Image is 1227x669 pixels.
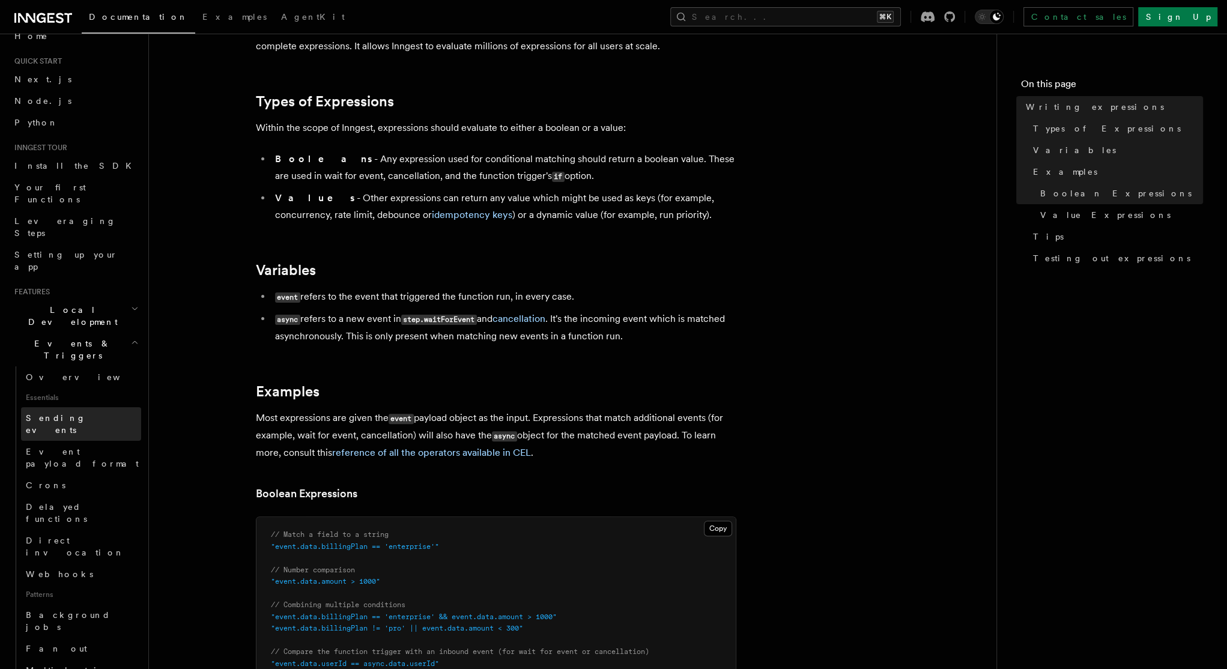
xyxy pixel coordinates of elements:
[10,299,141,333] button: Local Development
[10,143,67,153] span: Inngest tour
[271,190,736,223] li: - Other expressions can return any value which might be used as keys (for example, concurrency, r...
[275,192,357,204] strong: Values
[1028,118,1203,139] a: Types of Expressions
[14,216,116,238] span: Leveraging Steps
[332,447,531,458] a: reference of all the operators available in CEL
[82,4,195,34] a: Documentation
[256,410,736,461] p: Most expressions are given the payload object as the input. Expressions that match additional eve...
[1040,209,1171,221] span: Value Expressions
[21,496,141,530] a: Delayed functions
[14,118,58,127] span: Python
[975,10,1004,24] button: Toggle dark mode
[10,244,141,277] a: Setting up your app
[1035,204,1203,226] a: Value Expressions
[1035,183,1203,204] a: Boolean Expressions
[26,569,93,579] span: Webhooks
[552,172,565,182] code: if
[1028,226,1203,247] a: Tips
[21,474,141,496] a: Crons
[1033,252,1190,264] span: Testing out expressions
[14,250,118,271] span: Setting up your app
[271,613,557,621] span: "event.data.billingPlan == 'enterprise' && event.data.amount > 1000"
[195,4,274,32] a: Examples
[10,56,62,66] span: Quick start
[21,604,141,638] a: Background jobs
[401,315,477,325] code: step.waitForEvent
[1040,187,1192,199] span: Boolean Expressions
[10,287,50,297] span: Features
[26,413,86,435] span: Sending events
[26,372,150,382] span: Overview
[26,447,139,468] span: Event payload format
[1033,123,1181,135] span: Types of Expressions
[271,659,439,668] span: "event.data.userId == async.data.userId"
[21,407,141,441] a: Sending events
[26,644,87,653] span: Fan out
[271,542,439,551] span: "event.data.billingPlan == 'enterprise'"
[271,577,380,586] span: "event.data.amount > 1000"
[21,585,141,604] span: Patterns
[1033,166,1097,178] span: Examples
[877,11,894,23] kbd: ⌘K
[21,366,141,388] a: Overview
[21,563,141,585] a: Webhooks
[389,414,414,424] code: event
[21,530,141,563] a: Direct invocation
[1033,231,1064,243] span: Tips
[274,4,352,32] a: AgentKit
[432,209,512,220] a: idempotency keys
[492,431,517,441] code: async
[10,333,141,366] button: Events & Triggers
[275,315,300,325] code: async
[1021,96,1203,118] a: Writing expressions
[1023,7,1133,26] a: Contact sales
[271,624,523,632] span: "event.data.billingPlan != 'pro' || event.data.amount < 300"
[704,521,732,536] button: Copy
[14,96,71,106] span: Node.js
[281,12,345,22] span: AgentKit
[89,12,188,22] span: Documentation
[1021,77,1203,96] h4: On this page
[492,313,545,324] a: cancellation
[256,485,357,502] a: Boolean Expressions
[271,601,405,609] span: // Combining multiple conditions
[271,151,736,185] li: - Any expression used for conditional matching should return a boolean value. These are used in w...
[256,120,736,136] p: Within the scope of Inngest, expressions should evaluate to either a boolean or a value:
[256,262,316,279] a: Variables
[10,304,131,328] span: Local Development
[10,155,141,177] a: Install the SDK
[10,210,141,244] a: Leveraging Steps
[1026,101,1164,113] span: Writing expressions
[271,310,736,345] li: refers to a new event in and . It's the incoming event which is matched asynchronously. This is o...
[26,502,87,524] span: Delayed functions
[271,647,649,656] span: // Compare the function trigger with an inbound event (for wait for event or cancellation)
[10,112,141,133] a: Python
[21,441,141,474] a: Event payload format
[21,638,141,659] a: Fan out
[10,25,141,47] a: Home
[1028,247,1203,269] a: Testing out expressions
[1028,139,1203,161] a: Variables
[26,610,111,632] span: Background jobs
[256,21,736,55] p: All expressions are defined using the . CEL offers simple, fast, non-turing complete expressions....
[202,12,267,22] span: Examples
[271,288,736,306] li: refers to the event that triggered the function run, in every case.
[21,388,141,407] span: Essentials
[14,30,48,42] span: Home
[256,383,320,400] a: Examples
[1138,7,1217,26] a: Sign Up
[256,93,394,110] a: Types of Expressions
[1033,144,1116,156] span: Variables
[670,7,901,26] button: Search...⌘K
[271,566,355,574] span: // Number comparison
[26,480,65,490] span: Crons
[26,536,124,557] span: Direct invocation
[14,161,139,171] span: Install the SDK
[271,530,389,539] span: // Match a field to a string
[10,177,141,210] a: Your first Functions
[14,74,71,84] span: Next.js
[10,338,131,362] span: Events & Triggers
[275,153,374,165] strong: Booleans
[1028,161,1203,183] a: Examples
[10,68,141,90] a: Next.js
